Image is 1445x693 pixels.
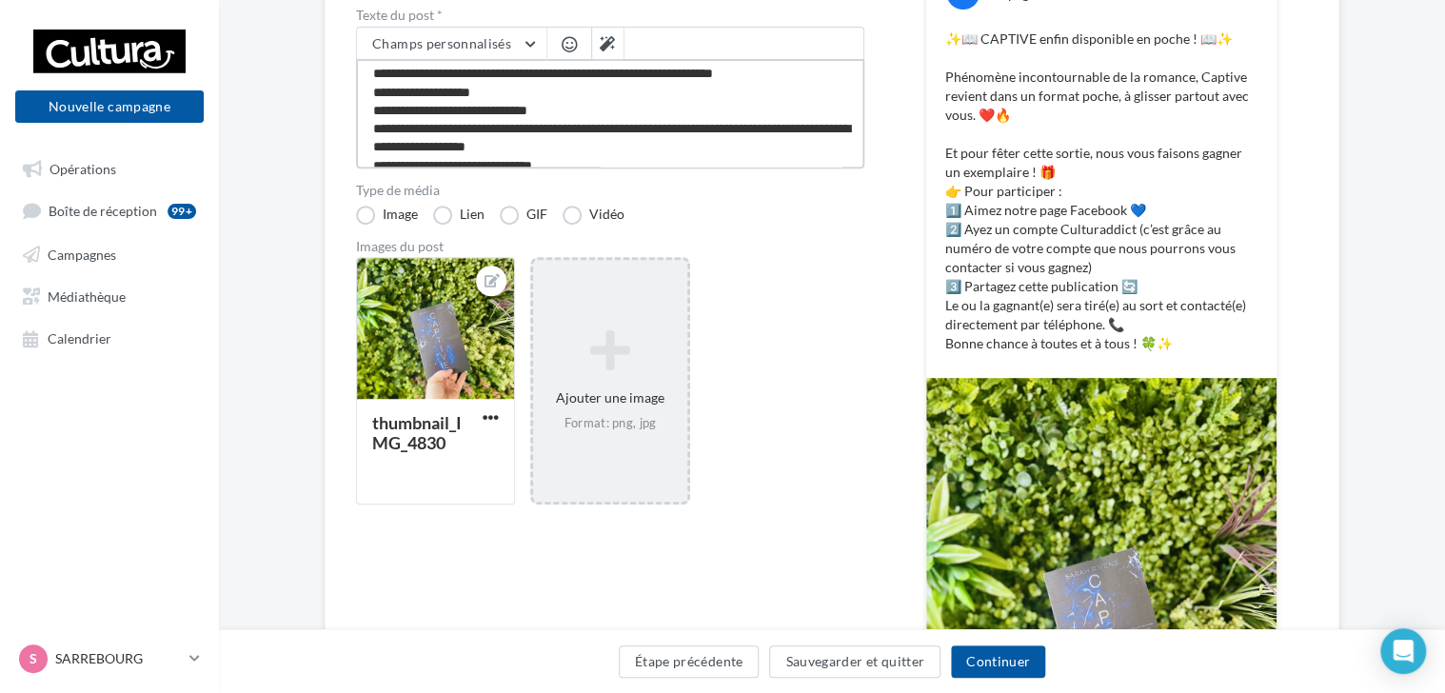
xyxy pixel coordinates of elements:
[356,240,864,253] div: Images du post
[357,28,546,60] button: Champs personnalisés
[1380,628,1426,674] div: Open Intercom Messenger
[11,150,208,185] a: Opérations
[11,192,208,228] a: Boîte de réception99+
[433,206,485,225] label: Lien
[15,90,204,123] button: Nouvelle campagne
[11,278,208,312] a: Médiathèque
[356,9,864,22] label: Texte du post *
[500,206,547,225] label: GIF
[372,412,462,453] div: thumbnail_IMG_4830
[168,204,196,219] div: 99+
[11,236,208,270] a: Campagnes
[372,35,511,51] span: Champs personnalisés
[356,206,418,225] label: Image
[30,649,37,668] span: S
[619,645,760,678] button: Étape précédente
[15,641,204,677] a: S SARREBOURG
[356,184,864,197] label: Type de média
[563,206,624,225] label: Vidéo
[49,160,116,176] span: Opérations
[49,203,157,219] span: Boîte de réception
[48,246,116,262] span: Campagnes
[11,320,208,354] a: Calendrier
[48,287,126,304] span: Médiathèque
[769,645,940,678] button: Sauvegarder et quitter
[48,330,111,346] span: Calendrier
[55,649,182,668] p: SARREBOURG
[945,30,1257,353] p: ✨📖 CAPTIVE enfin disponible en poche ! 📖✨ Phénomène incontournable de la romance, Captive revient...
[951,645,1045,678] button: Continuer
